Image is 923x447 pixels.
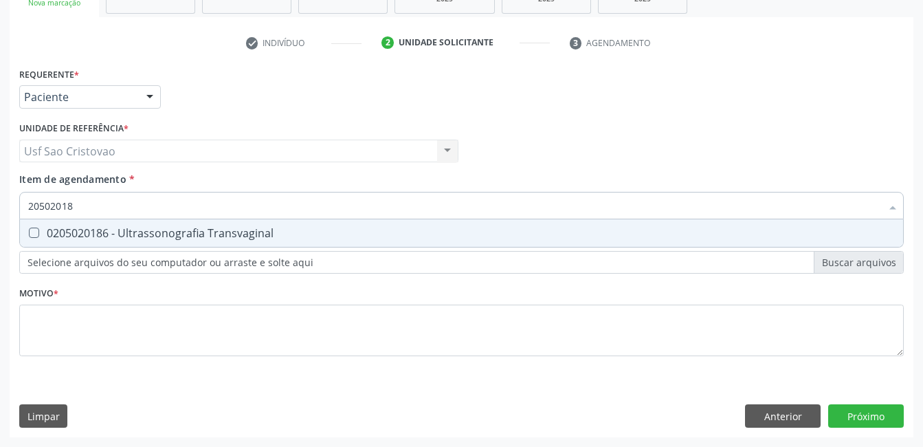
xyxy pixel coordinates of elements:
label: Motivo [19,283,58,305]
span: Item de agendamento [19,173,126,186]
div: 0205020186 - Ultrassonografia Transvaginal [28,228,895,239]
div: 2 [381,36,394,49]
button: Anterior [745,404,821,428]
span: Paciente [24,90,133,104]
label: Unidade de referência [19,118,129,140]
button: Próximo [828,404,904,428]
label: Requerente [19,64,79,85]
div: Unidade solicitante [399,36,493,49]
input: Buscar por procedimentos [28,192,881,219]
button: Limpar [19,404,67,428]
